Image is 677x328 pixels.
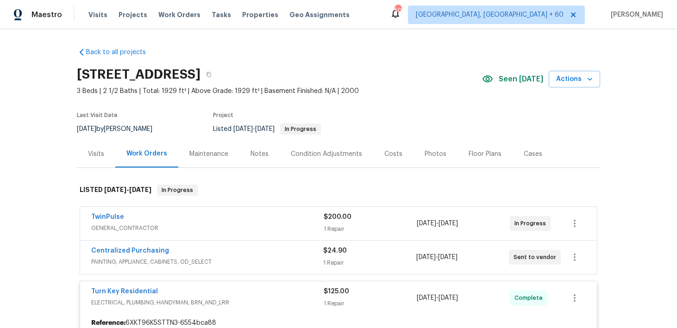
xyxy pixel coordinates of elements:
span: - [416,253,458,262]
span: [DATE] [77,126,96,132]
span: $24.90 [323,248,347,254]
div: 505 [395,6,401,15]
span: [DATE] [416,254,436,260]
b: Reference: [91,318,125,328]
div: Cases [524,149,542,159]
span: - [104,186,151,193]
div: 1 Repair [323,258,416,267]
span: [DATE] [255,126,275,132]
span: - [417,293,458,303]
span: Maestro [31,10,62,19]
div: 1 Repair [324,224,417,234]
span: $200.00 [324,214,351,220]
span: PAINTING, APPLIANCE, CABINETS, OD_SELECT [91,257,323,266]
span: [DATE] [104,186,126,193]
span: Tasks [212,12,231,18]
div: Notes [251,149,269,159]
span: [PERSON_NAME] [607,10,663,19]
span: Last Visit Date [77,112,118,118]
span: Project [213,112,233,118]
span: [DATE] [417,295,436,301]
div: by [PERSON_NAME] [77,124,163,135]
span: In Progress [514,219,550,228]
div: Floor Plans [469,149,501,159]
span: GENERAL_CONTRACTOR [91,223,324,233]
span: Visits [88,10,107,19]
div: Visits [88,149,104,159]
span: [DATE] [129,186,151,193]
span: Properties [242,10,278,19]
span: [DATE] [439,295,458,301]
span: In Progress [158,186,197,195]
span: - [233,126,275,132]
a: Back to all projects [77,48,166,57]
button: Copy Address [201,66,217,83]
span: [DATE] [417,220,436,227]
div: Condition Adjustments [291,149,362,159]
span: [DATE] [438,254,458,260]
span: Sent to vendor [514,253,560,262]
span: Geo Assignments [289,10,350,19]
span: Actions [556,74,593,85]
span: $125.00 [324,288,349,295]
span: ELECTRICAL, PLUMBING, HANDYMAN, BRN_AND_LRR [91,298,324,307]
span: Complete [514,293,546,303]
a: TwinPulse [91,214,124,220]
span: In Progress [281,126,320,132]
div: Photos [425,149,446,159]
span: [DATE] [439,220,458,227]
span: Listed [213,126,321,132]
a: Centralized Purchasing [91,248,169,254]
h6: LISTED [80,185,151,196]
span: Work Orders [158,10,201,19]
span: Projects [119,10,147,19]
span: [GEOGRAPHIC_DATA], [GEOGRAPHIC_DATA] + 60 [416,10,564,19]
h2: [STREET_ADDRESS] [77,70,201,79]
a: Turn Key Residential [91,288,158,295]
div: Costs [384,149,402,159]
span: - [417,219,458,228]
div: 1 Repair [324,299,417,308]
span: [DATE] [233,126,253,132]
div: LISTED [DATE]-[DATE]In Progress [77,175,600,205]
span: 3 Beds | 2 1/2 Baths | Total: 1929 ft² | Above Grade: 1929 ft² | Basement Finished: N/A | 2000 [77,87,482,96]
div: Maintenance [189,149,228,159]
div: Work Orders [126,149,167,158]
button: Actions [549,71,600,88]
span: Seen [DATE] [499,74,543,84]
